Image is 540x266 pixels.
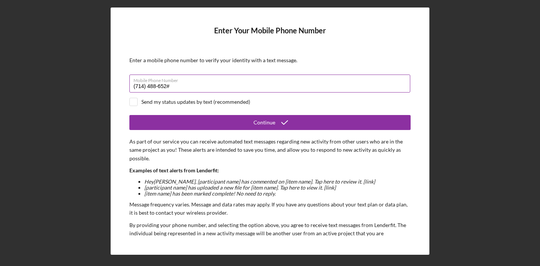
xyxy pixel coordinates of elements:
[129,137,411,163] p: As part of our service you can receive automated text messages regarding new activity from other ...
[129,115,411,130] button: Continue
[253,115,275,130] div: Continue
[129,221,411,246] p: By providing your phone number, and selecting the option above, you agree to receive text message...
[129,57,411,63] div: Enter a mobile phone number to verify your identity with a text message.
[141,99,250,105] div: Send my status updates by text (recommended)
[144,185,411,191] li: [participant name] has uploaded a new file for [item name]. Tap here to view it. [link]
[144,191,411,197] li: [item name] has been marked complete! No need to reply.
[129,166,411,175] p: Examples of text alerts from Lenderfit:
[144,179,411,185] li: Hey [PERSON_NAME] , [participant name] has commented on [item name]. Tap here to review it. [link]
[129,200,411,217] p: Message frequency varies. Message and data rates may apply. If you have any questions about your ...
[129,26,411,46] h4: Enter Your Mobile Phone Number
[133,75,410,83] label: Mobile Phone Number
